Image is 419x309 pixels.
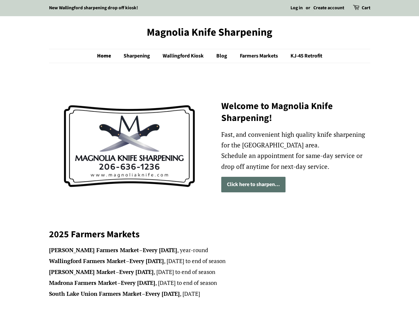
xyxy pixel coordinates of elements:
[143,246,177,254] strong: Every [DATE]
[313,5,344,11] a: Create account
[49,246,139,254] strong: [PERSON_NAME] Farmers Market
[145,290,180,297] strong: Every [DATE]
[119,268,154,276] strong: Every [DATE]
[49,228,370,240] h2: 2025 Farmers Markets
[97,49,118,63] a: Home
[130,257,164,265] strong: Every [DATE]
[362,4,370,12] a: Cart
[235,49,285,63] a: Farmers Markets
[221,177,286,192] a: Click here to sharpen...
[286,49,322,63] a: KJ-45 Retrofit
[49,268,116,276] strong: [PERSON_NAME] Market
[221,100,370,124] h2: Welcome to Magnolia Knife Sharpening!
[49,278,370,288] li: – , [DATE] to end of season
[49,256,370,266] li: – , [DATE] to end of season
[121,279,155,287] strong: Every [DATE]
[49,289,370,299] li: – , [DATE]
[49,26,370,39] a: Magnolia Knife Sharpening
[49,5,138,11] a: New Wallingford sharpening drop off kiosk!
[49,267,370,277] li: – , [DATE] to end of season
[211,49,234,63] a: Blog
[49,290,142,297] strong: South Lake Union Farmers Market
[49,279,117,287] strong: Madrona Farmers Market
[119,49,157,63] a: Sharpening
[158,49,210,63] a: Wallingford Kiosk
[49,257,126,265] strong: Wallingford Farmers Market
[306,4,310,12] li: or
[290,5,303,11] a: Log in
[49,246,370,255] li: – , year-round
[221,129,370,172] p: Fast, and convenient high quality knife sharpening for the [GEOGRAPHIC_DATA] area. Schedule an ap...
